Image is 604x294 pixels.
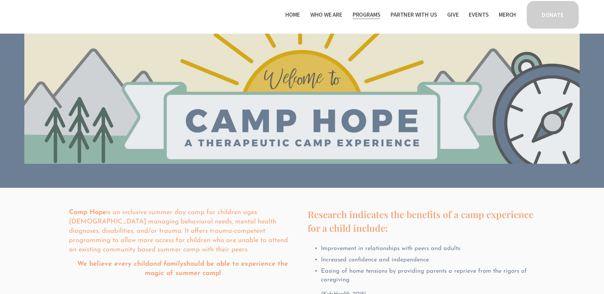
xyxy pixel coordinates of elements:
p: Increased confidence and independence [321,256,535,264]
a: Give [447,9,458,20]
p: Easing of home tensions by providing parents a reprieve from the rigors of caregiving [321,267,535,284]
h4: Research indicates the benefits of a camp experience for a child include: [308,208,535,235]
em: and family [149,261,183,267]
a: Home [285,9,300,20]
a: folder dropdown [353,9,381,20]
a: Merch [499,9,516,20]
strong: We believe every child should be able to experience the magic of summer camp! [77,261,290,277]
span: Who We Are [310,10,342,20]
span: Partner With Us [391,10,437,20]
strong: Camp Hope [69,209,106,216]
a: Events [469,9,488,20]
a: folder dropdown [391,9,437,20]
a: folder dropdown [310,9,342,20]
p: is an inclusive summer day camp for children ages [DEMOGRAPHIC_DATA] managing behavioral needs, m... [69,208,296,254]
p: Improvement in relationships with peers and adults [321,245,535,253]
span: Programs [353,10,381,20]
